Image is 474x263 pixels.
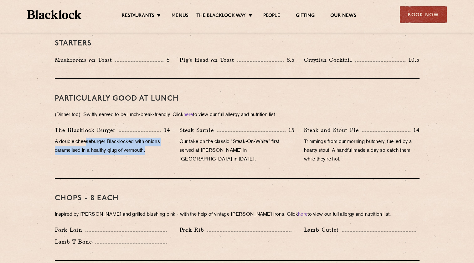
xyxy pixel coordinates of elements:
p: Our take on the classic “Steak-On-White” first served at [PERSON_NAME] in [GEOGRAPHIC_DATA] in [D... [179,138,295,164]
p: Trimmings from our morning butchery, fuelled by a hearty stout. A handful made a day so catch the... [304,138,419,164]
p: (Dinner too). Swiftly served to be lunch-break-friendly. Click to view our full allergy and nutri... [55,111,420,119]
p: Crayfish Cocktail [304,55,355,64]
p: Steak Sarnie [179,126,217,134]
a: Restaurants [122,13,154,20]
p: Inspired by [PERSON_NAME] and grilled blushing pink - with the help of vintage [PERSON_NAME] iron... [55,210,420,219]
a: Menus [172,13,188,20]
p: Lamb Cutlet [304,225,342,234]
p: Pork Loin [55,225,85,234]
a: Our News [330,13,356,20]
p: 14 [410,126,420,134]
p: Pig's Head on Toast [179,55,237,64]
a: here [183,113,193,117]
h3: Chops - 8 each [55,194,420,203]
p: Mushrooms on Toast [55,55,115,64]
p: 8 [163,56,170,64]
p: 8.5 [284,56,295,64]
p: Steak and Stout Pie [304,126,362,134]
p: 10.5 [405,56,419,64]
div: Book Now [400,6,447,23]
a: People [263,13,280,20]
p: 14 [161,126,170,134]
p: The Blacklock Burger [55,126,119,134]
a: here [298,212,307,217]
p: Lamb T-Bone [55,237,95,246]
img: BL_Textured_Logo-footer-cropped.svg [27,10,81,19]
a: Gifting [296,13,315,20]
p: A double cheeseburger Blacklocked with onions caramelised in a healthy glug of vermouth. [55,138,170,155]
h3: Starters [55,39,420,48]
a: The Blacklock Way [196,13,246,20]
h3: PARTICULARLY GOOD AT LUNCH [55,95,420,103]
p: Pork Rib [179,225,207,234]
p: 15 [286,126,295,134]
